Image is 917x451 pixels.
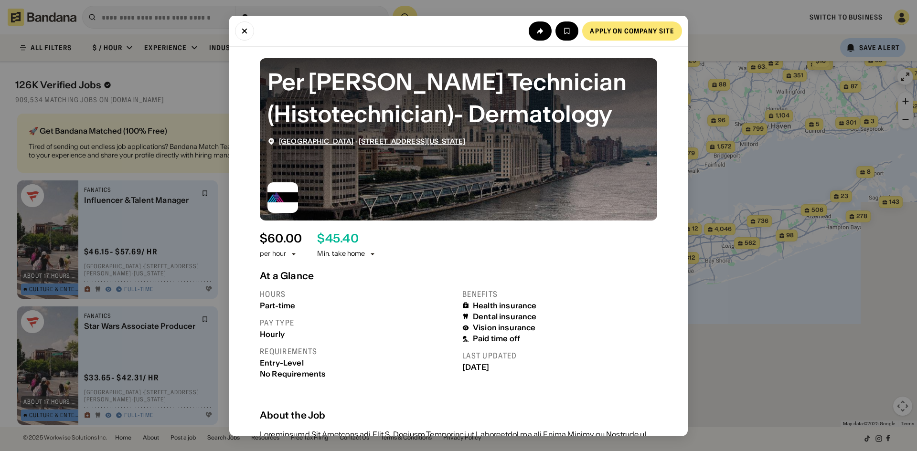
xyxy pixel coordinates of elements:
[473,312,537,321] div: Dental insurance
[260,358,455,367] div: Entry-Level
[473,323,536,332] div: Vision insurance
[462,363,657,372] div: [DATE]
[279,136,353,145] a: [GEOGRAPHIC_DATA]
[279,137,465,145] div: ·
[260,231,302,245] div: $ 60.00
[582,21,682,40] a: Apply on company site
[260,270,657,281] div: At a Glance
[260,249,286,259] div: per hour
[359,136,466,145] a: [STREET_ADDRESS][US_STATE]
[260,346,455,356] div: Requirements
[260,289,455,299] div: Hours
[473,334,520,343] div: Paid time off
[473,301,537,310] div: Health insurance
[267,65,650,129] div: Per Diem MOHS Technician (Histotechnician)- Dermatology
[260,369,455,378] div: No Requirements
[462,289,657,299] div: Benefits
[590,27,674,34] div: Apply on company site
[235,21,254,40] button: Close
[267,182,298,212] img: Mount Sinai logo
[260,329,455,338] div: Hourly
[462,351,657,361] div: Last updated
[260,301,455,310] div: Part-time
[260,317,455,327] div: Pay type
[260,409,657,421] div: About the Job
[317,249,376,259] div: Min. take home
[317,231,358,245] div: $ 45.40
